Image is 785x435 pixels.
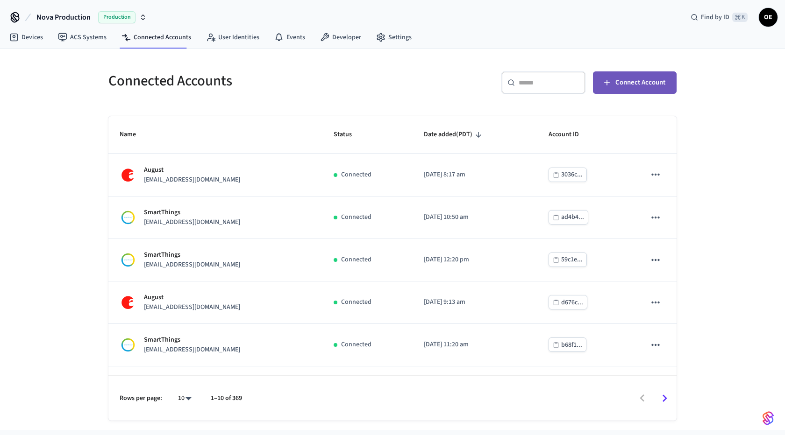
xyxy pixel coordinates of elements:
[144,293,240,302] p: August
[561,211,584,223] div: ad4b4...
[683,9,755,26] div: Find by ID⌘ K
[144,335,240,345] p: SmartThings
[98,11,136,23] span: Production
[120,127,148,142] span: Name
[424,297,526,307] p: [DATE] 9:13 am
[313,29,369,46] a: Developer
[334,127,364,142] span: Status
[341,170,371,180] p: Connected
[341,297,371,307] p: Connected
[120,294,136,311] img: August Logo, Square
[120,209,136,226] img: Smartthings Logo, Square
[561,297,583,309] div: d676c...
[424,212,526,222] p: [DATE] 10:50 am
[144,208,240,217] p: SmartThings
[549,210,588,225] button: ad4b4...
[120,252,136,268] img: Smartthings Logo, Square
[36,12,91,23] span: Nova Production
[424,340,526,350] p: [DATE] 11:20 am
[732,13,748,22] span: ⌘ K
[2,29,50,46] a: Devices
[561,254,583,266] div: 59c1e...
[763,411,774,426] img: SeamLogoGradient.69752ec5.svg
[549,168,587,182] button: 3036c...
[701,13,729,22] span: Find by ID
[267,29,313,46] a: Events
[120,167,136,183] img: August Logo, Square
[549,295,587,309] button: d676c...
[424,170,526,180] p: [DATE] 8:17 am
[341,255,371,265] p: Connected
[654,387,676,409] button: Go to next page
[144,217,240,227] p: [EMAIL_ADDRESS][DOMAIN_NAME]
[114,29,199,46] a: Connected Accounts
[144,250,240,260] p: SmartThings
[108,71,387,91] h5: Connected Accounts
[144,175,240,185] p: [EMAIL_ADDRESS][DOMAIN_NAME]
[424,255,526,265] p: [DATE] 12:20 pm
[549,253,587,267] button: 59c1e...
[561,339,582,351] div: b68f1...
[424,127,485,142] span: Date added(PDT)
[341,212,371,222] p: Connected
[369,29,419,46] a: Settings
[760,9,777,26] span: OE
[199,29,267,46] a: User Identities
[120,337,136,353] img: Smartthings Logo, Square
[144,302,240,312] p: [EMAIL_ADDRESS][DOMAIN_NAME]
[173,392,196,405] div: 10
[211,393,242,403] p: 1–10 of 369
[50,29,114,46] a: ACS Systems
[144,165,240,175] p: August
[549,337,586,352] button: b68f1...
[549,127,591,142] span: Account ID
[593,71,677,94] button: Connect Account
[615,77,665,89] span: Connect Account
[120,393,162,403] p: Rows per page:
[144,345,240,355] p: [EMAIL_ADDRESS][DOMAIN_NAME]
[341,340,371,350] p: Connected
[759,8,778,27] button: OE
[144,260,240,270] p: [EMAIL_ADDRESS][DOMAIN_NAME]
[561,169,583,181] div: 3036c...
